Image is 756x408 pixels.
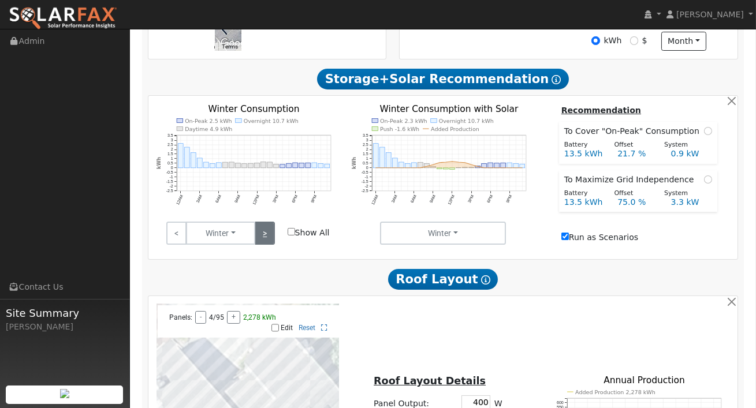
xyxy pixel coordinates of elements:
[310,194,318,204] text: 9PM
[286,164,292,169] rect: onclick=""
[317,69,569,89] span: Storage+Solar Recommendation
[505,194,513,204] text: 9PM
[169,185,173,189] text: -2
[380,118,427,124] text: On-Peak 2.3 kWh
[379,148,385,169] rect: onclick=""
[167,152,173,156] text: 1.5
[195,194,203,204] text: 3AM
[450,169,455,170] rect: onclick=""
[167,162,173,166] text: 0.5
[184,148,189,169] rect: onclick=""
[203,163,208,169] rect: onclick=""
[477,166,479,168] circle: onclick=""
[227,311,240,324] button: +
[380,126,419,132] text: Push -1.6 kWh
[394,167,396,169] circle: onclick=""
[288,228,295,235] input: Show All
[515,167,517,169] circle: onclick=""
[561,106,641,115] u: Recommendation
[380,222,507,245] button: Winter
[467,194,475,204] text: 3PM
[608,140,658,150] div: Offset
[407,167,408,169] circle: onclick=""
[363,152,368,156] text: 1.5
[361,189,368,193] text: -2.5
[392,159,397,169] rect: onclick=""
[185,126,232,132] text: Daytime 4.9 kWh
[299,324,315,332] a: Reset
[6,305,124,321] span: Site Summary
[9,6,117,31] img: SolarFax
[604,375,685,385] text: Annual Production
[318,164,323,168] rect: onclick=""
[272,194,280,204] text: 3PM
[222,43,238,50] a: Terms (opens in new tab)
[293,163,298,169] rect: onclick=""
[520,164,525,169] rect: onclick=""
[218,36,256,51] img: Google
[386,153,391,168] rect: onclick=""
[552,75,561,84] i: Show Help
[166,171,173,175] text: -0.5
[222,163,228,169] rect: onclick=""
[218,36,256,51] a: Open this area in Google Maps (opens a new window)
[405,164,410,168] rect: onclick=""
[274,164,279,168] rect: onclick=""
[185,118,232,124] text: On-Peak 2.5 kWh
[522,167,523,169] circle: onclick=""
[464,162,466,164] circle: onclick=""
[558,196,611,208] div: 13.5 kWh
[209,313,224,321] span: 4/95
[494,163,500,168] rect: onclick=""
[167,134,173,138] text: 3.5
[234,194,241,204] text: 9AM
[351,158,357,170] text: kWh
[444,169,449,170] rect: onclick=""
[306,163,311,169] rect: onclick=""
[676,10,744,19] span: [PERSON_NAME]
[363,134,368,138] text: 3.5
[612,196,665,208] div: 75.0 %
[208,104,299,114] text: Winter Consumption
[171,157,173,161] text: 1
[156,158,162,170] text: kWh
[374,375,486,387] u: Roof Layout Details
[242,164,247,168] rect: onclick=""
[501,163,506,169] rect: onclick=""
[178,144,183,168] rect: onclick=""
[507,163,512,169] rect: onclick=""
[363,162,368,166] text: 0.5
[280,165,285,169] rect: onclick=""
[171,166,173,170] text: 0
[488,163,493,169] rect: onclick=""
[216,163,221,169] rect: onclick=""
[399,163,404,169] rect: onclick=""
[400,167,402,169] circle: onclick=""
[255,163,260,168] rect: onclick=""
[490,167,491,169] circle: onclick=""
[658,189,709,199] div: System
[244,118,299,124] text: Overnight 10.7 kWh
[564,174,699,186] span: To Maximize Grid Independence
[379,104,519,114] text: Winter Consumption with Solar
[186,222,255,245] button: Winter
[431,126,479,132] text: Added Production
[236,163,241,168] rect: onclick=""
[325,164,330,169] rect: onclick=""
[363,143,368,147] text: 2.5
[243,313,276,321] span: 2,278 kWh
[169,175,173,179] text: -1
[366,139,368,143] text: 3
[381,167,383,169] circle: onclick=""
[496,167,498,169] circle: onclick=""
[513,164,519,168] rect: onclick=""
[281,324,293,332] label: Edit
[564,125,704,137] span: To Cover "On-Peak" Consumption
[612,148,665,160] div: 21.7 %
[261,162,266,168] rect: onclick=""
[361,180,368,184] text: -1.5
[390,194,398,204] text: 3AM
[299,163,304,168] rect: onclick=""
[166,180,173,184] text: -1.5
[321,324,327,332] a: Full Screen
